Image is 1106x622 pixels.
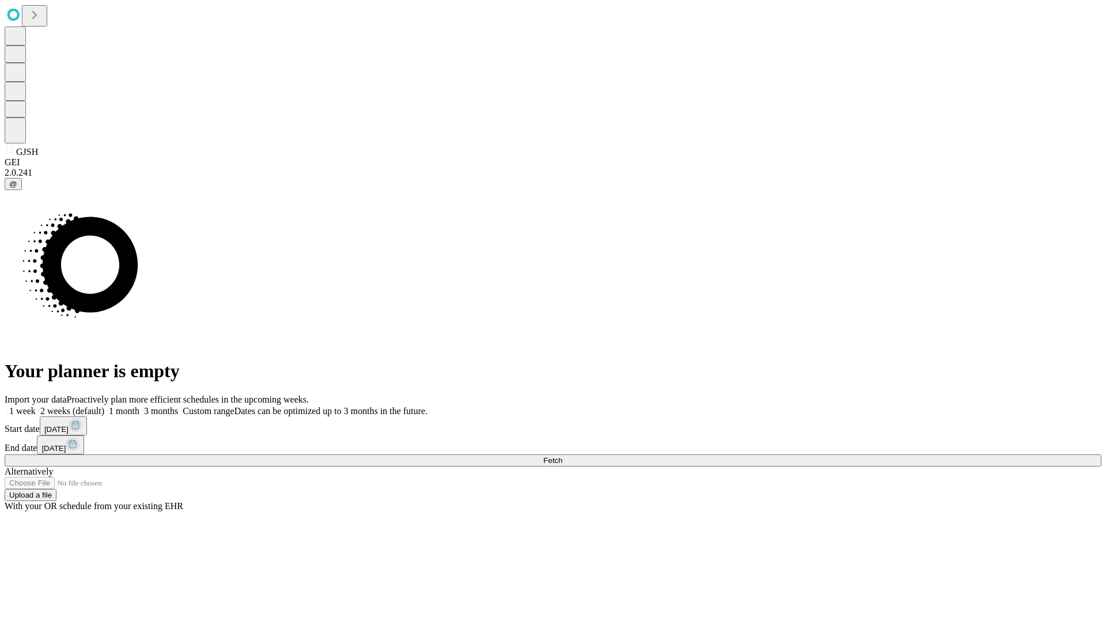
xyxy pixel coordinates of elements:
div: Start date [5,416,1101,435]
div: 2.0.241 [5,168,1101,178]
span: Alternatively [5,466,53,476]
button: Upload a file [5,489,56,501]
span: Fetch [543,456,562,465]
span: 1 week [9,406,36,416]
span: 2 weeks (default) [40,406,104,416]
span: GJSH [16,147,38,157]
span: 1 month [109,406,139,416]
span: With your OR schedule from your existing EHR [5,501,183,511]
h1: Your planner is empty [5,361,1101,382]
button: Fetch [5,454,1101,466]
div: GEI [5,157,1101,168]
span: Dates can be optimized up to 3 months in the future. [234,406,427,416]
button: [DATE] [37,435,84,454]
div: End date [5,435,1101,454]
span: Custom range [183,406,234,416]
span: 3 months [144,406,178,416]
span: Import your data [5,395,67,404]
button: [DATE] [40,416,87,435]
button: @ [5,178,22,190]
span: [DATE] [44,425,69,434]
span: @ [9,180,17,188]
span: Proactively plan more efficient schedules in the upcoming weeks. [67,395,309,404]
span: [DATE] [41,444,66,453]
